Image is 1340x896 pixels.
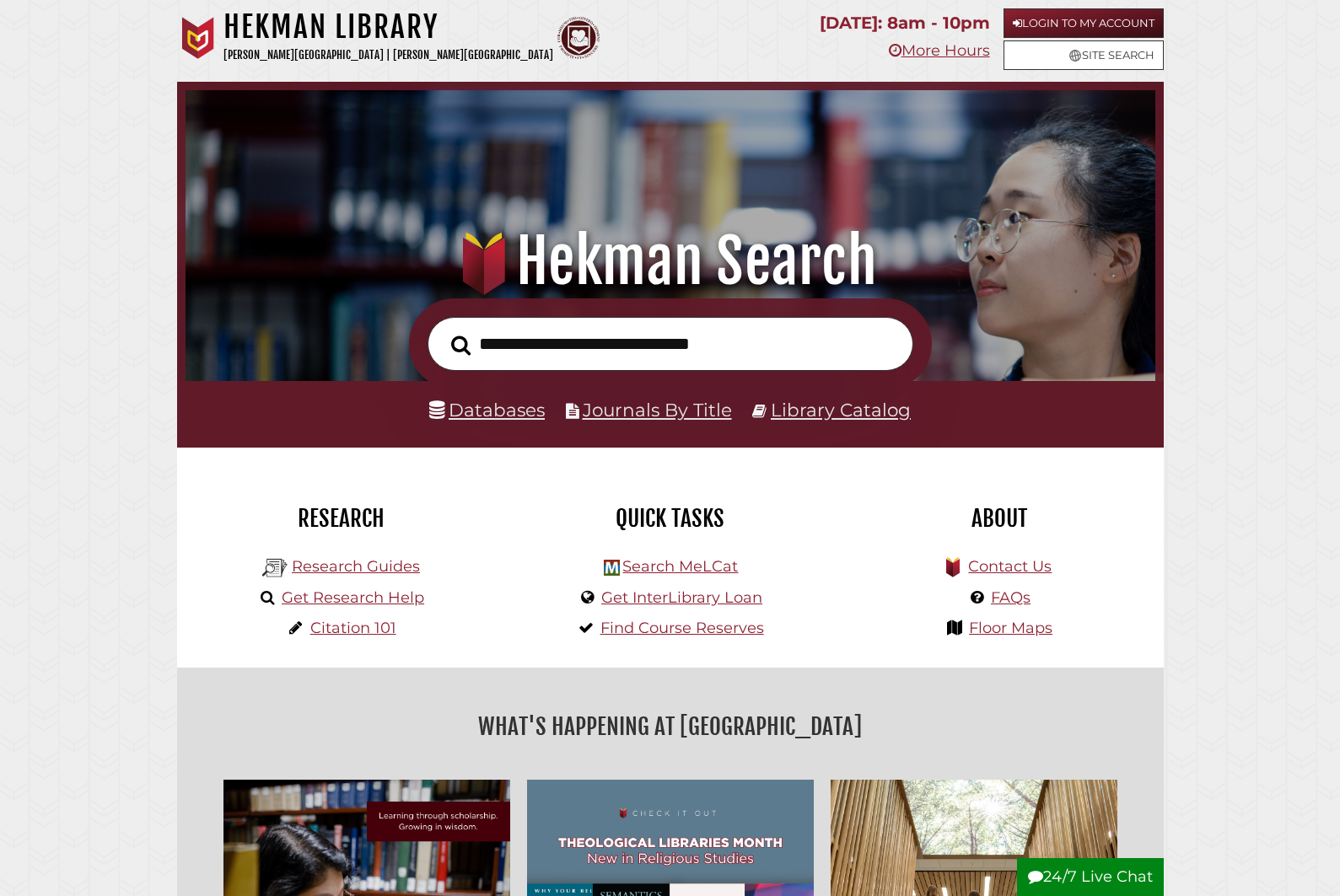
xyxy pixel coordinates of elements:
[583,399,732,421] a: Journals By Title
[969,619,1052,637] a: Floor Maps
[190,504,493,533] h2: Research
[223,8,553,46] h1: Hekman Library
[1004,40,1164,70] a: Site Search
[205,224,1134,298] h1: Hekman Search
[292,557,420,576] a: Research Guides
[429,399,545,421] a: Databases
[557,17,600,59] img: Calvin Theological Seminary
[1004,8,1164,38] a: Login to My Account
[310,619,396,637] a: Citation 101
[820,8,990,38] p: [DATE]: 8am - 10pm
[889,41,990,60] a: More Hours
[262,555,288,581] img: Hekman Library Logo
[968,557,1052,576] a: Contact Us
[604,560,620,576] img: Hekman Library Logo
[622,557,738,576] a: Search MeLCat
[848,504,1151,533] h2: About
[282,588,424,607] a: Get Research Help
[601,588,762,607] a: Get InterLibrary Loan
[177,17,219,59] img: Calvin University
[991,588,1031,607] a: FAQs
[190,707,1151,746] h2: What's Happening at [GEOGRAPHIC_DATA]
[451,335,471,356] i: Search
[223,46,553,65] p: [PERSON_NAME][GEOGRAPHIC_DATA] | [PERSON_NAME][GEOGRAPHIC_DATA]
[600,619,764,637] a: Find Course Reserves
[443,330,479,361] button: Search
[771,399,911,421] a: Library Catalog
[519,504,822,533] h2: Quick Tasks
